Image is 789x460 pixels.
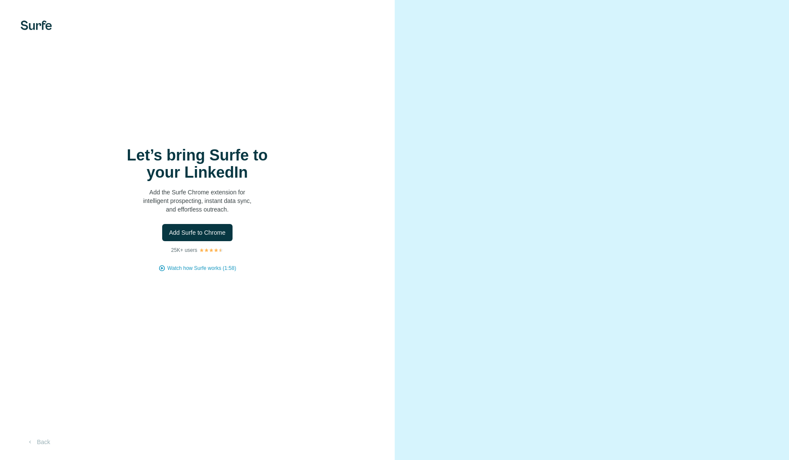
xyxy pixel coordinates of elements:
[112,147,283,181] h1: Let’s bring Surfe to your LinkedIn
[21,21,52,30] img: Surfe's logo
[169,228,226,237] span: Add Surfe to Chrome
[162,224,233,241] button: Add Surfe to Chrome
[171,246,197,254] p: 25K+ users
[167,264,236,272] button: Watch how Surfe works (1:58)
[199,248,224,253] img: Rating Stars
[21,434,56,450] button: Back
[112,188,283,214] p: Add the Surfe Chrome extension for intelligent prospecting, instant data sync, and effortless out...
